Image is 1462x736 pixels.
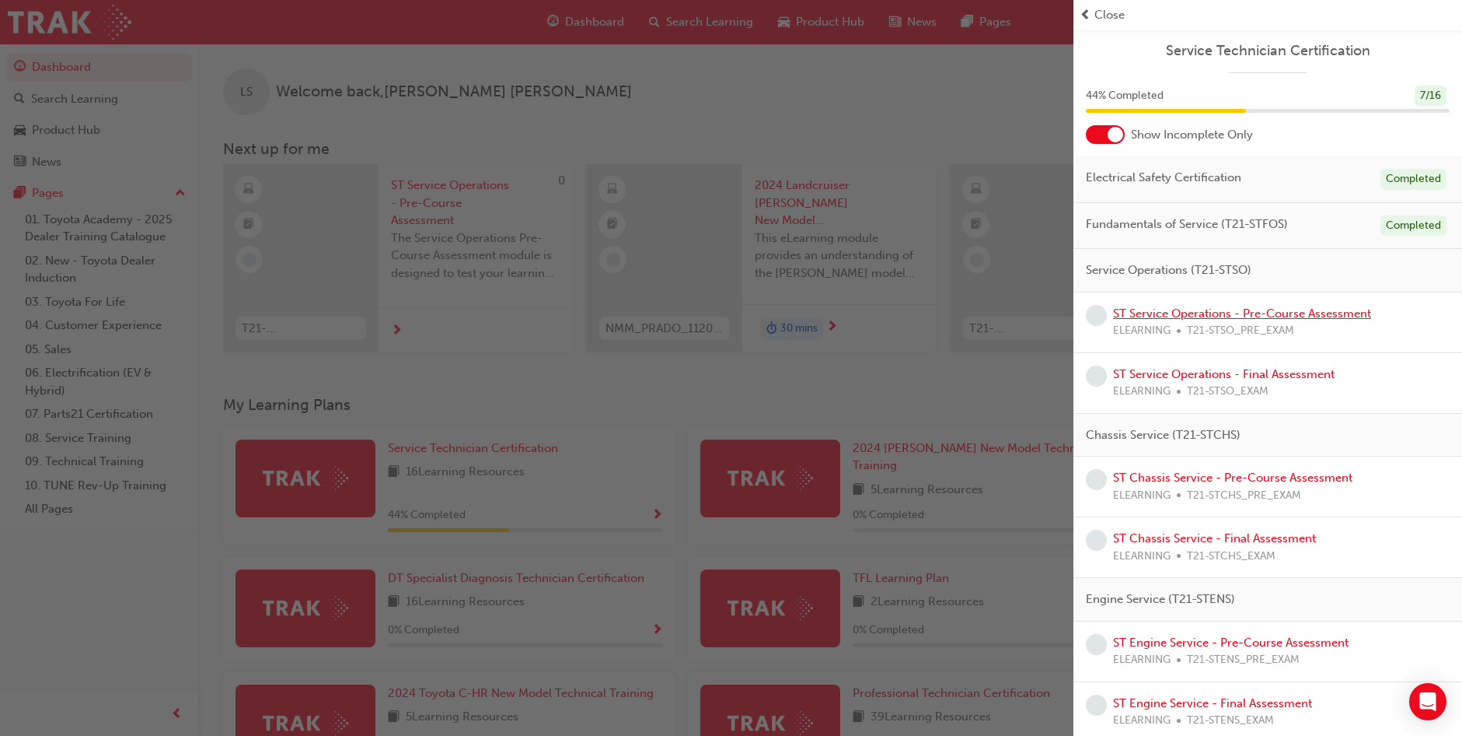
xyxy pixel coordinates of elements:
span: prev-icon [1080,6,1091,24]
span: T21-STENS_PRE_EXAM [1187,651,1300,669]
span: ELEARNING [1113,651,1171,669]
div: Completed [1380,169,1446,190]
span: ELEARNING [1113,322,1171,340]
span: learningRecordVerb_NONE-icon [1086,366,1107,387]
span: ELEARNING [1113,487,1171,505]
span: Engine Service (T21-STENS) [1086,591,1235,608]
a: ST Chassis Service - Pre-Course Assessment [1113,471,1352,485]
span: Chassis Service (T21-STCHS) [1086,426,1240,444]
a: ST Engine Service - Final Assessment [1113,696,1312,710]
span: T21-STSO_EXAM [1187,383,1268,401]
span: ELEARNING [1113,548,1171,566]
span: T21-STSO_PRE_EXAM [1187,322,1294,340]
span: learningRecordVerb_NONE-icon [1086,530,1107,551]
div: Open Intercom Messenger [1409,683,1446,720]
div: Completed [1380,216,1446,237]
span: Service Operations (T21-STSO) [1086,261,1251,279]
span: Electrical Safety Certification [1086,169,1241,187]
span: T21-STCHS_PRE_EXAM [1187,487,1301,505]
a: ST Engine Service - Pre-Course Assessment [1113,636,1349,650]
a: ST Service Operations - Pre-Course Assessment [1113,307,1371,321]
span: learningRecordVerb_NONE-icon [1086,634,1107,655]
span: Close [1094,6,1125,24]
span: 44 % Completed [1086,87,1164,105]
a: ST Service Operations - Final Assessment [1113,367,1335,381]
span: T21-STCHS_EXAM [1187,548,1275,566]
span: learningRecordVerb_NONE-icon [1086,305,1107,326]
span: Fundamentals of Service (T21-STFOS) [1086,216,1288,233]
span: learningRecordVerb_NONE-icon [1086,469,1107,490]
span: ELEARNING [1113,383,1171,401]
span: learningRecordVerb_NONE-icon [1086,695,1107,716]
div: 7 / 16 [1415,86,1446,107]
span: T21-STENS_EXAM [1187,712,1274,730]
button: prev-iconClose [1080,6,1456,24]
span: ELEARNING [1113,712,1171,730]
a: ST Chassis Service - Final Assessment [1113,531,1316,545]
span: Show Incomplete Only [1131,126,1253,144]
a: Service Technician Certification [1086,42,1450,60]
